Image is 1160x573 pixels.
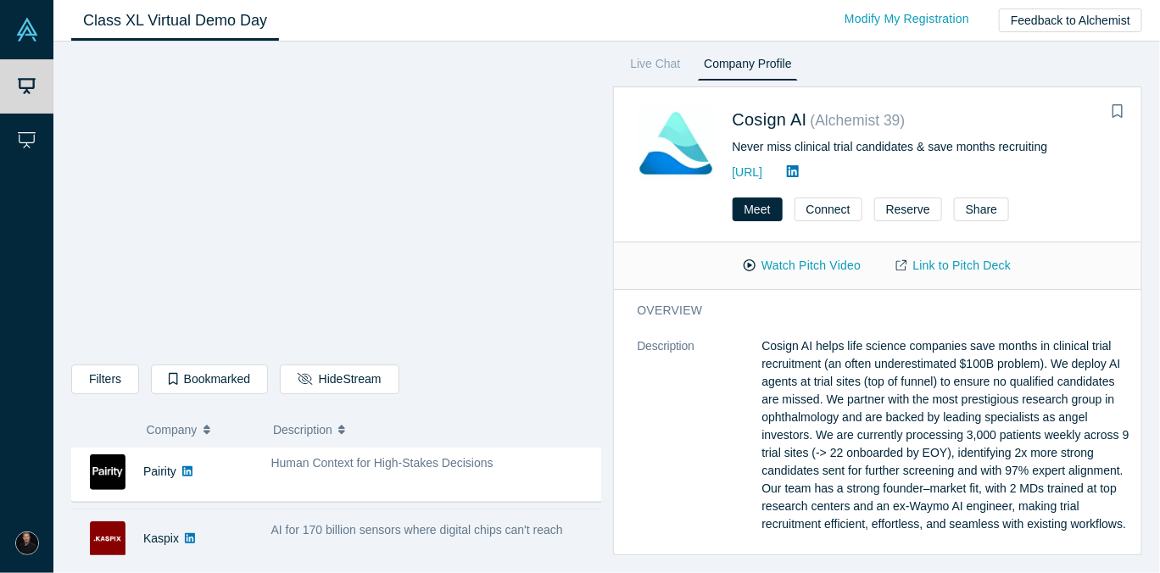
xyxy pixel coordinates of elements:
[698,53,797,81] a: Company Profile
[147,412,256,448] button: Company
[733,197,783,221] button: Meet
[1106,100,1129,124] button: Bookmark
[999,8,1142,32] button: Feedback to Alchemist
[811,112,906,129] small: ( Alchemist 39 )
[273,412,332,448] span: Description
[762,551,1133,569] dd: [GEOGRAPHIC_DATA]
[271,456,494,470] span: Human Context for High-Stakes Decisions
[90,454,125,490] img: Pairity's Logo
[147,412,198,448] span: Company
[638,106,715,183] img: Cosign AI's Logo
[143,531,179,545] a: Kaspix
[71,1,279,41] a: Class XL Virtual Demo Day
[762,337,1133,533] p: Cosign AI helps life science companies save months in clinical trial recruitment (an often undere...
[90,521,125,557] img: Kaspix's Logo
[733,165,763,179] a: [URL]
[726,251,878,281] button: Watch Pitch Video
[638,302,1109,320] h3: overview
[625,53,687,81] a: Live Chat
[15,18,39,42] img: Alchemist Vault Logo
[827,4,987,34] a: Modify My Registration
[954,197,1009,221] button: Share
[874,197,942,221] button: Reserve
[71,364,139,394] button: Filters
[143,465,176,478] a: Pairity
[638,337,762,551] dt: Description
[878,251,1029,281] a: Link to Pitch Deck
[273,412,589,448] button: Description
[72,55,600,352] iframe: Alchemist Class XL Demo Day: Vault
[733,110,807,129] a: Cosign AI
[280,364,399,394] button: HideStream
[795,197,862,221] button: Connect
[151,364,268,394] button: Bookmarked
[271,523,563,537] span: AI for 170 billion sensors where digital chips can't reach
[15,531,39,555] img: Cam Crowder's Account
[733,138,1118,156] div: Never miss clinical trial candidates & save months recruiting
